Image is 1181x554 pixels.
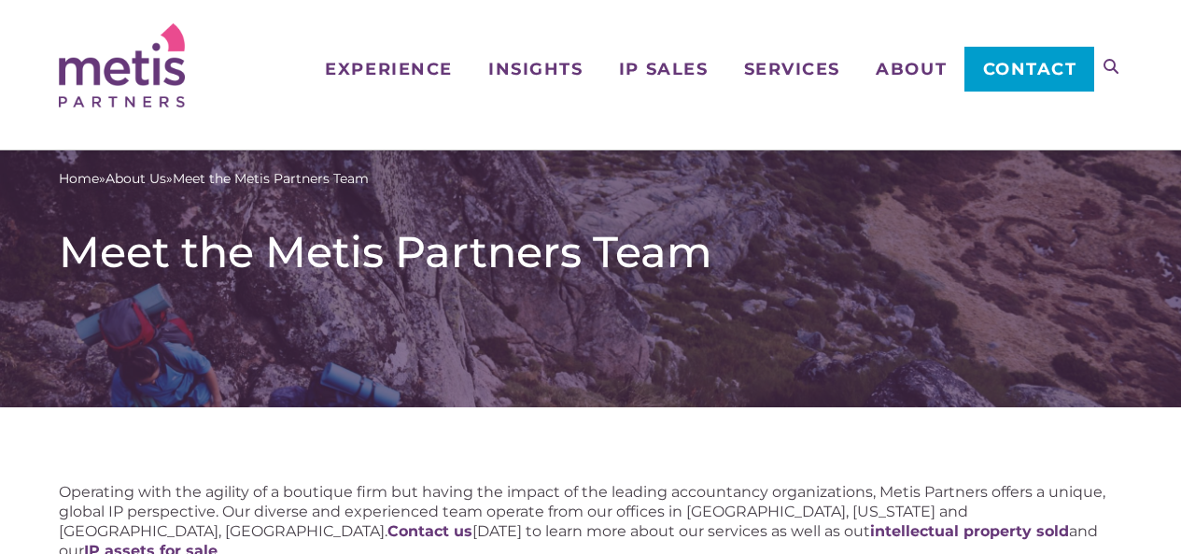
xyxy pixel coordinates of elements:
a: Contact us [387,522,472,540]
a: Home [59,169,99,189]
a: About Us [105,169,166,189]
span: » » [59,169,369,189]
span: Insights [488,61,583,78]
span: Contact [983,61,1077,78]
h1: Meet the Metis Partners Team [59,226,1122,278]
a: Contact [964,47,1094,92]
span: Experience [325,61,452,78]
img: Metis Partners [59,23,185,107]
span: Meet the Metis Partners Team [173,169,369,189]
span: IP Sales [619,61,708,78]
span: Services [744,61,840,78]
span: About [876,61,947,78]
a: intellectual property sold [870,522,1069,540]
